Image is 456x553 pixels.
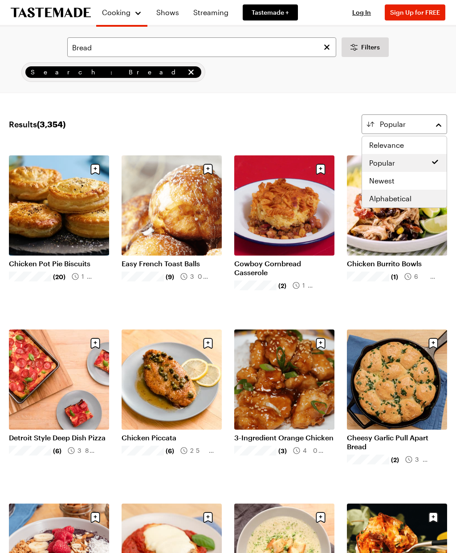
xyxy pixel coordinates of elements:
button: Popular [362,114,447,134]
span: Popular [380,119,406,130]
span: Newest [369,175,395,186]
span: Alphabetical [369,193,411,204]
span: Popular [369,158,395,168]
div: Popular [362,136,447,208]
span: Relevance [369,140,404,150]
